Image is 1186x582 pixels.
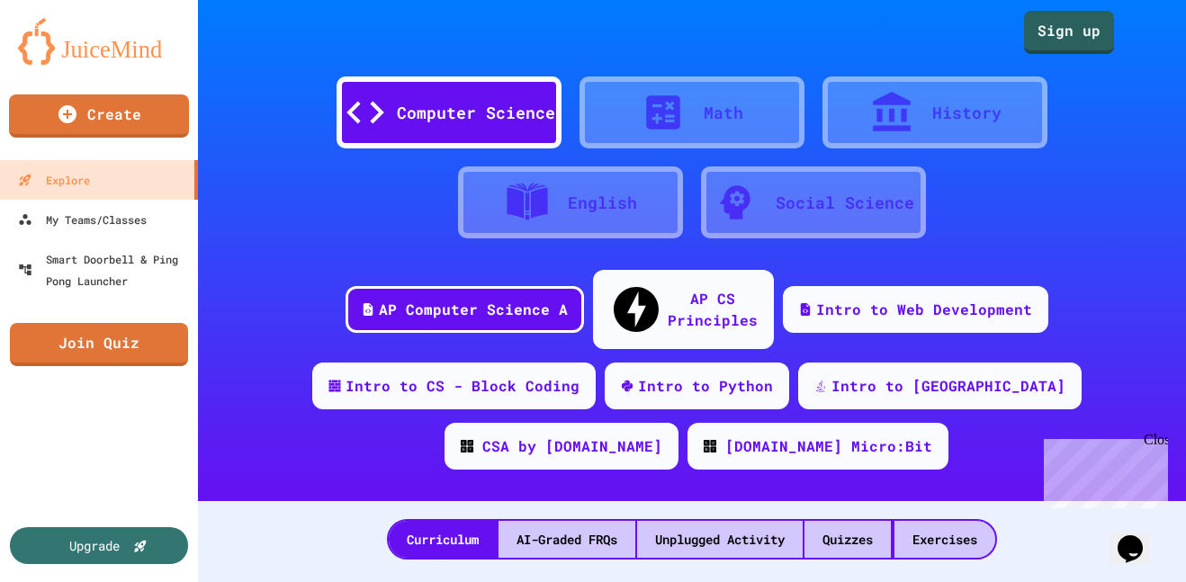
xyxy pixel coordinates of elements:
[704,101,743,125] div: Math
[725,435,932,457] div: [DOMAIN_NAME] Micro:Bit
[18,209,147,230] div: My Teams/Classes
[10,323,188,366] a: Join Quiz
[804,521,891,558] div: Quizzes
[69,536,120,555] div: Upgrade
[1037,432,1168,508] iframe: chat widget
[7,7,124,114] div: Chat with us now!Close
[704,440,716,452] img: CODE_logo_RGB.png
[389,521,497,558] div: Curriculum
[499,521,635,558] div: AI-Graded FRQs
[379,299,568,320] div: AP Computer Science A
[1024,11,1114,54] a: Sign up
[668,288,758,331] div: AP CS Principles
[637,521,803,558] div: Unplugged Activity
[18,18,180,65] img: logo-orange.svg
[461,440,473,452] img: CODE_logo_RGB.png
[932,101,1002,125] div: History
[638,375,773,397] div: Intro to Python
[482,435,662,457] div: CSA by [DOMAIN_NAME]
[18,169,90,191] div: Explore
[18,248,191,291] div: Smart Doorbell & Ping Pong Launcher
[816,299,1032,320] div: Intro to Web Development
[346,375,580,397] div: Intro to CS - Block Coding
[831,375,1065,397] div: Intro to [GEOGRAPHIC_DATA]
[1110,510,1168,564] iframe: chat widget
[776,191,914,215] div: Social Science
[9,94,189,138] a: Create
[894,521,995,558] div: Exercises
[397,101,555,125] div: Computer Science
[568,191,637,215] div: English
